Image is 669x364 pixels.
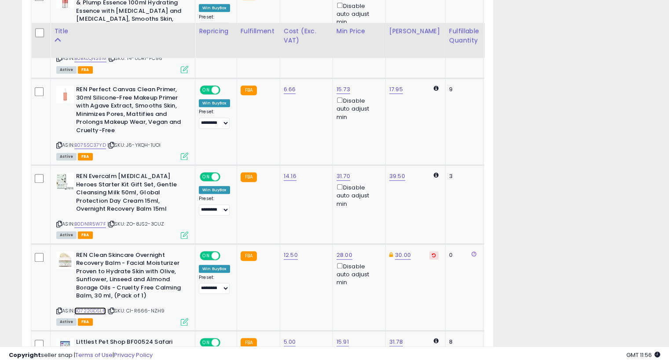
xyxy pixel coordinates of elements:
[56,172,188,238] div: ASIN:
[219,252,233,259] span: OFF
[336,261,379,287] div: Disable auto adjust min
[56,231,77,239] span: All listings currently available for purchase on Amazon
[56,338,74,356] img: 41d9qRsRUDL._SL40_.jpg
[336,338,349,346] a: 15.91
[389,172,405,181] a: 39.50
[114,351,153,359] a: Privacy Policy
[199,14,230,34] div: Preset:
[336,172,350,181] a: 31.70
[241,85,257,95] small: FBA
[56,251,74,269] img: 31S+BHg3qhL._SL40_.jpg
[201,86,212,94] span: ON
[199,265,230,273] div: Win BuyBox
[336,1,379,26] div: Disable auto adjust min
[74,307,106,315] a: B0722GDSL6
[284,251,298,260] a: 12.50
[449,85,476,93] div: 9
[107,307,165,314] span: | SKU: CI-R666-NZH9
[78,231,93,239] span: FBA
[75,351,113,359] a: Terms of Use
[336,182,379,208] div: Disable auto adjust min
[78,153,93,160] span: FBA
[241,172,257,182] small: FBA
[199,275,230,294] div: Preset:
[56,172,74,190] img: 41PQjQnLbOL._SL40_.jpg
[78,318,93,326] span: FBA
[108,55,162,62] span: | SKU: T4-UDR1-FC96
[389,338,403,346] a: 31.78
[78,66,93,74] span: FBA
[284,85,296,94] a: 6.66
[56,153,77,160] span: All listings currently available for purchase on Amazon
[241,26,276,36] div: Fulfillment
[199,4,230,12] div: Win BuyBox
[241,338,257,348] small: FBA
[199,196,230,215] div: Preset:
[199,186,230,194] div: Win BuyBox
[219,86,233,94] span: OFF
[336,96,379,121] div: Disable auto adjust min
[201,173,212,181] span: ON
[76,85,183,137] b: REN Perfect Canvas Clean Primer, 30ml Silicone-Free Makeup Primer with Agave Extract, Smooths Ski...
[336,26,382,36] div: Min Price
[199,109,230,129] div: Preset:
[199,26,233,36] div: Repricing
[449,26,479,45] div: Fulfillable Quantity
[9,351,153,360] div: seller snap | |
[336,251,352,260] a: 28.00
[56,85,188,159] div: ASIN:
[199,99,230,107] div: Win BuyBox
[449,338,476,346] div: 8
[74,220,106,228] a: B0DN1R5W7F
[54,26,191,36] div: Title
[449,251,476,259] div: 0
[56,85,74,103] img: 31nfri+mc0L._SL40_.jpg
[201,252,212,259] span: ON
[389,26,442,36] div: [PERSON_NAME]
[107,220,164,227] span: | SKU: ZO-8JS2-3CUZ
[56,251,188,325] div: ASIN:
[336,85,350,94] a: 15.73
[432,253,436,257] i: Revert to store-level Dynamic Max Price
[56,318,77,326] span: All listings currently available for purchase on Amazon
[395,251,411,260] a: 30.00
[389,85,403,94] a: 17.95
[74,55,106,62] a: B0BKLQNS5M
[74,141,106,149] a: B075SC37YD
[56,66,77,74] span: All listings currently available for purchase on Amazon
[284,338,296,346] a: 5.00
[219,173,233,181] span: OFF
[284,172,296,181] a: 14.16
[76,172,183,215] b: REN Evercalm [MEDICAL_DATA] Heroes Starter Kit Gift Set, Gentle Cleansing Milk 50ml, Global Prote...
[284,26,329,45] div: Cost (Exc. VAT)
[241,251,257,261] small: FBA
[107,141,161,149] span: | SKU: J6-YKQH-1UOI
[389,252,393,258] i: This overrides the store level Dynamic Max Price for this listing
[76,251,183,302] b: REN Clean Skincare Overnight Recovery Balm - Facial Moisturizer Proven to Hydrate Skin with Olive...
[9,351,41,359] strong: Copyright
[449,172,476,180] div: 3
